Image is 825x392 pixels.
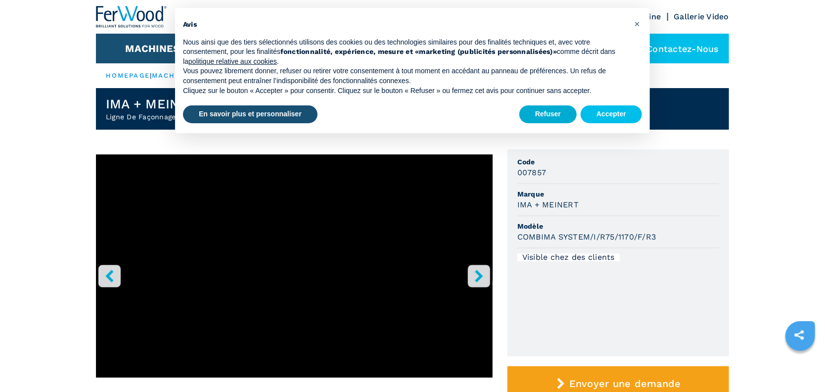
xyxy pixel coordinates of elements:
a: HOMEPAGE [106,72,150,79]
p: Nous ainsi que des tiers sélectionnés utilisons des cookies ou des technologies similaires pour d... [183,38,626,67]
h3: 007857 [517,167,547,178]
button: Accepter [581,105,642,123]
span: | [150,72,152,79]
div: Contactez-nous [622,34,730,63]
span: Modèle [517,221,719,231]
button: Refuser [519,105,577,123]
p: Cliquez sur le bouton « Accepter » pour consentir. Cliquez sur le bouton « Refuser » ou fermez ce... [183,86,626,96]
a: machines [152,72,194,79]
iframe: Chat [783,347,818,385]
h3: COMBIMA SYSTEM/I/R75/1170/F/R3 [517,231,656,243]
img: Ferwood [96,6,167,28]
div: Visible chez des clients [517,253,620,261]
a: politique relative aux cookies [188,57,277,65]
iframe: Linea di Squadrabordatura e Foratura in azione - IMA - COMBIMA SYSTEM/I/R75/1170/F/R3 - 007857 [96,154,493,378]
h3: IMA + MEINERT [517,199,579,210]
span: Code [517,157,719,167]
button: Fermer cet avis [629,16,645,32]
span: × [634,18,640,30]
button: En savoir plus et personnaliser [183,105,318,123]
button: right-button [468,265,490,287]
button: left-button [98,265,121,287]
span: Envoyer une demande [569,378,681,390]
strong: fonctionnalité, expérience, mesure et «marketing (publicités personnalisées)» [280,48,557,55]
a: Gallerie Video [674,12,730,21]
a: sharethis [787,323,812,347]
span: Marque [517,189,719,199]
button: Machines [125,43,180,54]
h2: Ligne De Façonnage–Placage [106,112,443,122]
h1: IMA + MEINERT - COMBIMA SYSTEM/I/R75/1170/F/R3 [106,96,443,112]
p: Vous pouvez librement donner, refuser ou retirer votre consentement à tout moment en accédant au ... [183,66,626,86]
h2: Avis [183,20,626,30]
